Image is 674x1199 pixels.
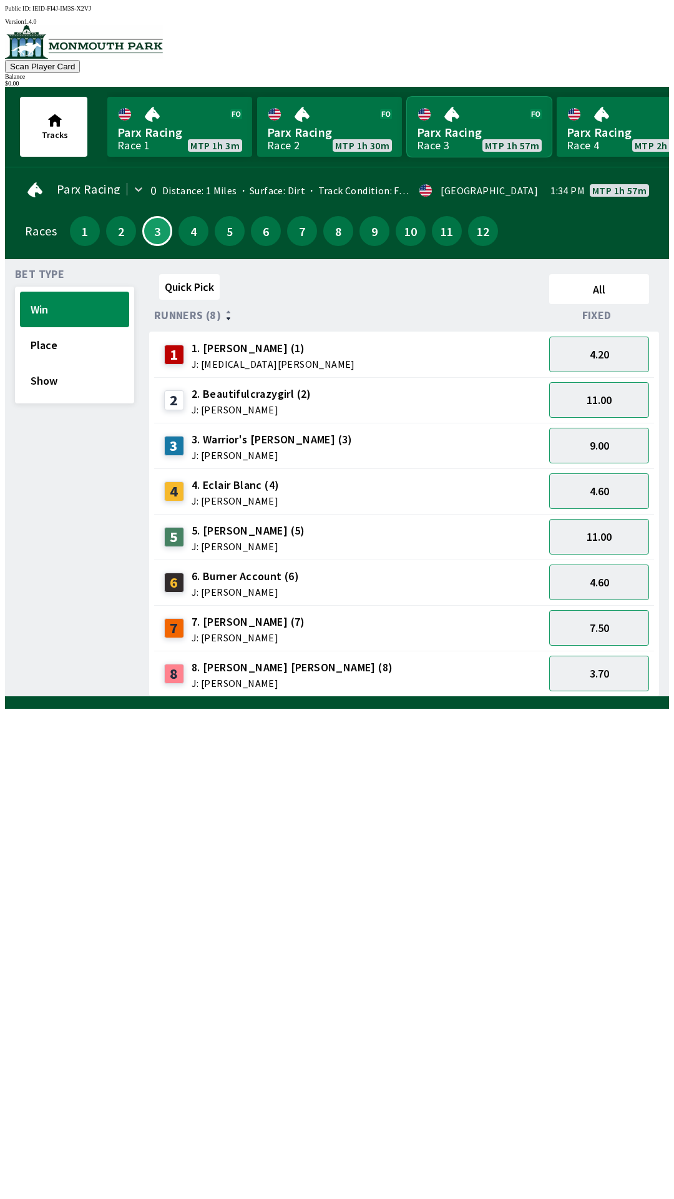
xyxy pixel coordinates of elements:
span: 8. [PERSON_NAME] [PERSON_NAME] (8) [192,659,393,676]
span: MTP 1h 57m [592,185,647,195]
span: J: [PERSON_NAME] [192,541,305,551]
a: Parx RacingRace 3MTP 1h 57m [407,97,552,157]
div: 7 [164,618,184,638]
button: 11.00 [549,519,649,555]
button: 7.50 [549,610,649,646]
span: 12 [471,227,495,235]
div: 2 [164,390,184,410]
button: Place [20,327,129,363]
span: 7.50 [590,621,609,635]
span: Fixed [582,310,612,320]
button: 3.70 [549,656,649,691]
a: Parx RacingRace 2MTP 1h 30m [257,97,402,157]
button: 5 [215,216,245,246]
span: Distance: 1 Miles [162,184,237,197]
a: Parx RacingRace 1MTP 1h 3m [107,97,252,157]
span: Tracks [42,129,68,141]
span: 5. [PERSON_NAME] (5) [192,523,305,539]
span: 10 [399,227,422,235]
span: 2. Beautifulcrazygirl (2) [192,386,311,402]
span: 1:34 PM [550,185,585,195]
button: 6 [251,216,281,246]
span: J: [PERSON_NAME] [192,496,280,506]
button: 12 [468,216,498,246]
span: 1 [73,227,97,235]
span: 6. Burner Account (6) [192,568,299,585]
span: J: [PERSON_NAME] [192,633,305,643]
button: 11.00 [549,382,649,418]
div: Races [25,226,57,236]
span: 9 [363,227,386,235]
span: Parx Racing [57,184,120,194]
span: 11.00 [587,393,612,407]
button: All [549,274,649,304]
span: 3 [147,228,168,234]
div: 5 [164,527,184,547]
span: MTP 1h 30m [335,141,389,150]
span: 4 [182,227,205,235]
div: 1 [164,345,184,365]
button: 4.60 [549,565,649,600]
button: Tracks [20,97,87,157]
span: J: [PERSON_NAME] [192,587,299,597]
button: 11 [432,216,462,246]
button: 10 [396,216,426,246]
span: Quick Pick [165,280,214,294]
span: 4.60 [590,484,609,498]
span: 3.70 [590,666,609,681]
span: 3. Warrior's [PERSON_NAME] (3) [192,432,353,448]
div: Race 4 [567,141,599,150]
div: Race 2 [267,141,300,150]
div: Version 1.4.0 [5,18,669,25]
span: Show [31,373,119,388]
span: J: [PERSON_NAME] [192,450,353,460]
span: Parx Racing [117,124,242,141]
img: venue logo [5,25,163,59]
span: 2 [109,227,133,235]
span: Runners (8) [154,310,221,320]
span: J: [PERSON_NAME] [192,678,393,688]
div: [GEOGRAPHIC_DATA] [441,185,538,195]
div: 3 [164,436,184,456]
span: 1. [PERSON_NAME] (1) [192,340,355,357]
button: 8 [323,216,353,246]
span: Parx Racing [267,124,392,141]
span: 11 [435,227,459,235]
span: 4.60 [590,575,609,590]
div: Public ID: [5,5,669,12]
span: MTP 1h 3m [190,141,240,150]
div: 6 [164,573,184,593]
div: Runners (8) [154,309,544,322]
div: 0 [150,185,157,195]
div: Fixed [544,309,654,322]
span: Place [31,338,119,352]
div: Balance [5,73,669,80]
span: J: [MEDICAL_DATA][PERSON_NAME] [192,359,355,369]
span: 11.00 [587,530,612,544]
span: Bet Type [15,269,64,279]
div: $ 0.00 [5,80,669,87]
span: IEID-FI4J-IM3S-X2VJ [32,5,91,12]
span: Win [31,302,119,317]
button: 1 [70,216,100,246]
button: 9 [359,216,389,246]
span: 9.00 [590,438,609,453]
button: Scan Player Card [5,60,80,73]
button: 3 [142,216,172,246]
span: 4. Eclair Blanc (4) [192,477,280,493]
button: 4.20 [549,337,649,372]
button: Win [20,292,129,327]
span: Track Condition: Fast [305,184,413,197]
span: All [555,282,643,297]
div: Race 1 [117,141,150,150]
button: 9.00 [549,428,649,463]
span: 7 [290,227,314,235]
button: 4 [178,216,208,246]
span: 5 [218,227,242,235]
button: Quick Pick [159,274,220,300]
div: 8 [164,664,184,684]
button: Show [20,363,129,398]
button: 4.60 [549,473,649,509]
button: 7 [287,216,317,246]
button: 2 [106,216,136,246]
